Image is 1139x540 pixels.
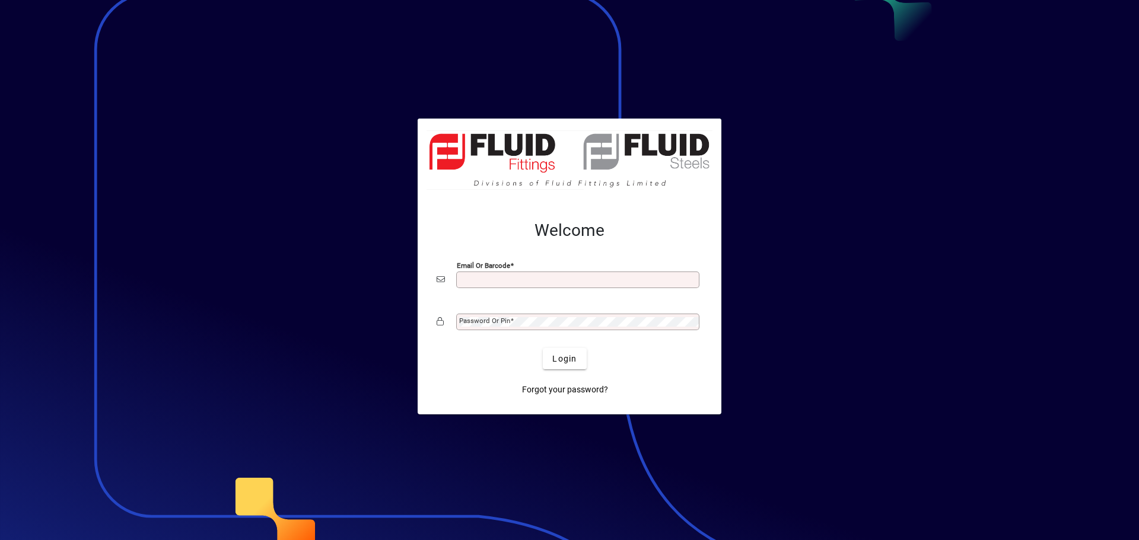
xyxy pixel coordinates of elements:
h2: Welcome [437,221,702,241]
button: Login [543,348,586,369]
span: Forgot your password? [522,384,608,396]
mat-label: Password or Pin [459,317,510,325]
a: Forgot your password? [517,379,613,400]
mat-label: Email or Barcode [457,261,510,270]
span: Login [552,353,577,365]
